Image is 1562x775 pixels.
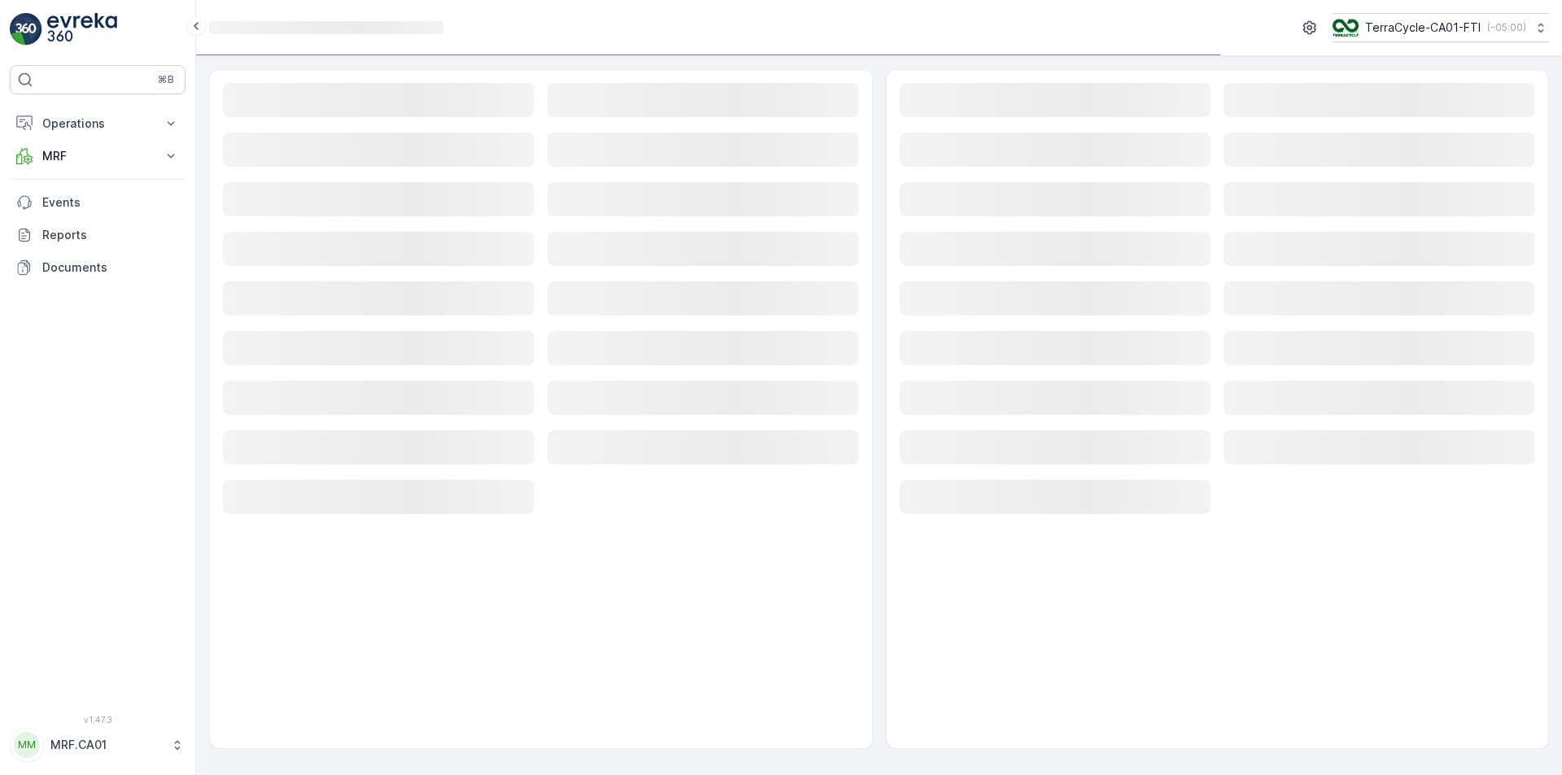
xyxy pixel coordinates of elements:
button: MMMRF.CA01 [10,728,185,762]
p: MRF [42,148,153,164]
a: Documents [10,251,185,284]
p: Reports [42,227,179,243]
a: Events [10,186,185,219]
p: MRF.CA01 [50,737,163,753]
button: MRF [10,140,185,172]
p: ( -05:00 ) [1487,21,1526,34]
a: Reports [10,219,185,251]
button: TerraCycle-CA01-FTI(-05:00) [1333,13,1549,42]
div: MM [14,732,40,758]
p: ⌘B [158,73,174,86]
img: TC_BVHiTW6.png [1333,19,1359,37]
p: Operations [42,115,153,132]
p: Events [42,194,179,211]
p: Documents [42,259,179,276]
img: logo [10,13,42,46]
span: v 1.47.3 [10,715,185,725]
button: Operations [10,107,185,140]
img: logo_light-DOdMpM7g.png [47,13,117,46]
p: TerraCycle-CA01-FTI [1365,20,1481,36]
